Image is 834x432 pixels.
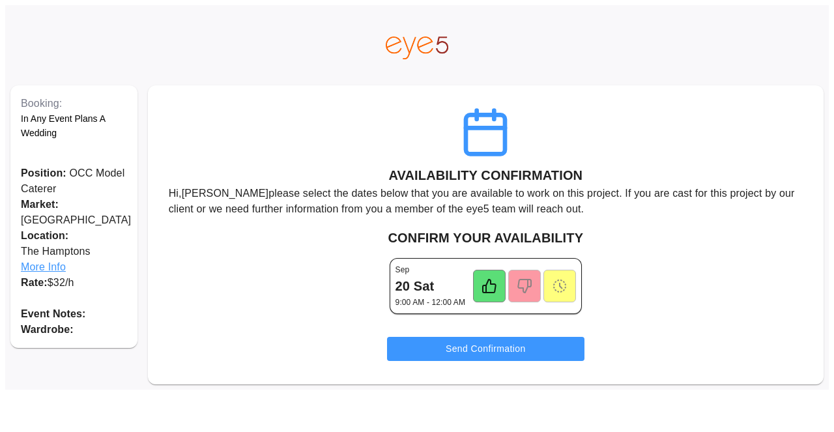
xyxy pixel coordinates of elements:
p: 9:00 AM - 12:00 AM [395,296,465,308]
p: Booking: [21,96,127,111]
h6: 20 Sat [395,276,435,296]
span: Position: [21,167,66,179]
p: The Hamptons [21,228,127,275]
span: Location: [21,228,127,244]
button: Send Confirmation [387,337,584,361]
p: Sep [395,264,410,276]
p: Event Notes: [21,306,127,322]
p: $ 32 /h [21,275,127,291]
p: [GEOGRAPHIC_DATA] [21,197,127,228]
p: Wardrobe: [21,322,127,338]
span: More Info [21,259,127,275]
h6: AVAILABILITY CONFIRMATION [388,165,582,186]
p: OCC Model Caterer [21,166,127,197]
p: In Any Event Plans A Wedding [21,111,127,141]
h6: CONFIRM YOUR AVAILABILITY [158,227,813,248]
p: Hi, [PERSON_NAME] please select the dates below that you are available to work on this project. I... [169,186,803,217]
span: Market: [21,199,59,210]
span: Rate: [21,277,48,288]
img: eye5 [386,36,448,59]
